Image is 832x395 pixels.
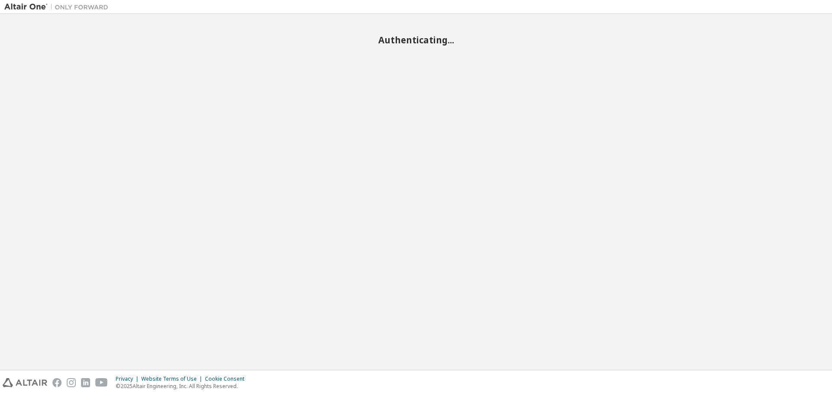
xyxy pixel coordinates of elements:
img: linkedin.svg [81,378,90,387]
div: Privacy [116,375,141,382]
img: youtube.svg [95,378,108,387]
h2: Authenticating... [4,34,828,46]
p: © 2025 Altair Engineering, Inc. All Rights Reserved. [116,382,250,390]
div: Cookie Consent [205,375,250,382]
img: Altair One [4,3,113,11]
img: facebook.svg [52,378,62,387]
div: Website Terms of Use [141,375,205,382]
img: instagram.svg [67,378,76,387]
img: altair_logo.svg [3,378,47,387]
